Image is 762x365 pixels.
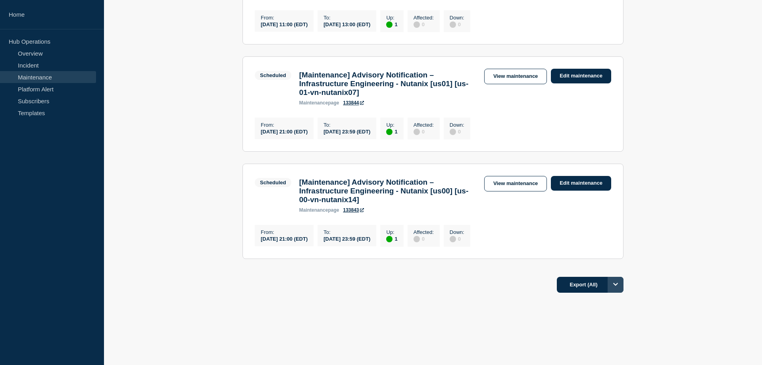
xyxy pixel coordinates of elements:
button: Options [608,277,623,293]
div: up [386,236,393,242]
p: page [299,207,339,213]
h3: [Maintenance] Advisory Notification – Infrastructure Engineering - Nutanix [us00] [us-00-vn-nutan... [299,178,476,204]
div: disabled [450,21,456,28]
div: up [386,129,393,135]
a: 133844 [343,100,364,106]
p: From : [261,229,308,235]
a: View maintenance [484,176,547,191]
a: Edit maintenance [551,176,611,191]
p: Down : [450,15,464,21]
div: 0 [414,21,434,28]
div: Scheduled [260,180,286,185]
p: To : [323,229,370,235]
div: disabled [414,236,420,242]
p: To : [323,122,370,128]
a: Edit maintenance [551,69,611,83]
div: [DATE] 11:00 (EDT) [261,21,308,27]
div: disabled [450,129,456,135]
p: Affected : [414,15,434,21]
div: 1 [386,235,397,242]
div: disabled [414,21,420,28]
div: 0 [414,235,434,242]
p: Down : [450,229,464,235]
div: 0 [450,235,464,242]
div: disabled [414,129,420,135]
p: From : [261,122,308,128]
p: From : [261,15,308,21]
span: maintenance [299,207,328,213]
p: To : [323,15,370,21]
p: Up : [386,122,397,128]
div: up [386,21,393,28]
div: 0 [450,128,464,135]
div: 1 [386,128,397,135]
div: 0 [414,128,434,135]
p: Up : [386,15,397,21]
div: [DATE] 21:00 (EDT) [261,235,308,242]
p: Down : [450,122,464,128]
div: [DATE] 13:00 (EDT) [323,21,370,27]
a: 133843 [343,207,364,213]
p: Affected : [414,122,434,128]
div: 1 [386,21,397,28]
div: [DATE] 23:59 (EDT) [323,128,370,135]
div: 0 [450,21,464,28]
div: [DATE] 21:00 (EDT) [261,128,308,135]
p: Affected : [414,229,434,235]
a: View maintenance [484,69,547,84]
h3: [Maintenance] Advisory Notification – Infrastructure Engineering - Nutanix [us01] [us-01-vn-nutan... [299,71,476,97]
div: [DATE] 23:59 (EDT) [323,235,370,242]
span: maintenance [299,100,328,106]
button: Export (All) [557,277,623,293]
div: disabled [450,236,456,242]
p: page [299,100,339,106]
p: Up : [386,229,397,235]
div: Scheduled [260,72,286,78]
